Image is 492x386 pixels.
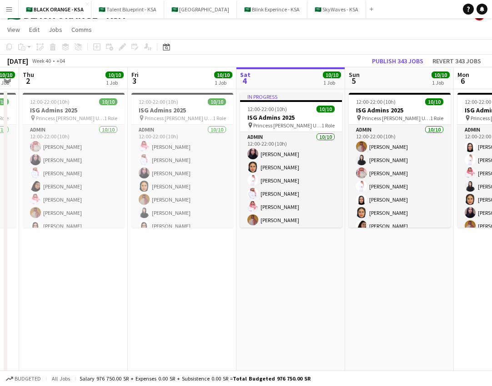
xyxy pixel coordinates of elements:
[30,98,70,105] span: 12:00-22:00 (10h)
[347,76,360,86] span: 5
[45,24,66,36] a: Jobs
[213,115,226,122] span: 1 Role
[233,375,311,382] span: Total Budgeted 976 750.00 SR
[362,115,430,122] span: Princess [PERSON_NAME] University
[321,122,335,129] span: 1 Role
[50,375,72,382] span: All jobs
[139,98,178,105] span: 12:00-22:00 (10h)
[131,106,233,114] h3: ISG Admins 2025
[457,71,469,79] span: Mon
[307,0,366,18] button: 🇸🇦 SkyWaves - KSA
[240,132,342,282] app-card-role: Admin10/1012:00-22:00 (10h)[PERSON_NAME][PERSON_NAME][PERSON_NAME][PERSON_NAME][PERSON_NAME][PERS...
[253,122,321,129] span: Princess [PERSON_NAME] University
[215,79,232,86] div: 1 Job
[15,376,41,382] span: Budgeted
[49,25,62,34] span: Jobs
[432,79,449,86] div: 1 Job
[105,71,124,78] span: 10/10
[71,25,92,34] span: Comms
[239,76,251,86] span: 4
[214,71,232,78] span: 10/10
[7,25,20,34] span: View
[19,0,91,18] button: 🇸🇦 BLACK ORANGE - KSA
[240,93,342,228] app-job-card: In progress12:00-22:00 (10h)10/10ISG Admins 2025 Princess [PERSON_NAME] University1 RoleAdmin10/1...
[29,25,40,34] span: Edit
[23,71,34,79] span: Thu
[323,71,341,78] span: 10/10
[131,93,233,228] app-job-card: 12:00-22:00 (10h)10/10ISG Admins 2025 Princess [PERSON_NAME] University1 RoleAdmin10/1012:00-22:0...
[99,98,117,105] span: 10/10
[21,76,34,86] span: 2
[91,0,164,18] button: 🇸🇦 Talent Blueprint - KSA
[23,106,125,114] h3: ISG Admins 2025
[237,0,307,18] button: 🇸🇦 Blink Experince - KSA
[240,113,342,122] h3: ISG Admins 2025
[240,71,251,79] span: Sat
[23,125,125,274] app-card-role: Admin10/1012:00-22:00 (10h)[PERSON_NAME][PERSON_NAME][PERSON_NAME][PERSON_NAME][PERSON_NAME][PERS...
[23,93,125,228] app-job-card: 12:00-22:00 (10h)10/10ISG Admins 2025 Princess [PERSON_NAME] University1 RoleAdmin10/1012:00-22:0...
[5,374,42,384] button: Budgeted
[349,125,451,274] app-card-role: Admin10/1012:00-22:00 (10h)[PERSON_NAME][PERSON_NAME][PERSON_NAME][PERSON_NAME][PERSON_NAME][PERS...
[25,24,43,36] a: Edit
[208,98,226,105] span: 10/10
[4,24,24,36] a: View
[368,55,427,67] button: Publish 343 jobs
[247,106,287,112] span: 12:00-22:00 (10h)
[349,71,360,79] span: Sun
[130,76,139,86] span: 3
[104,115,117,122] span: 1 Role
[106,79,123,86] div: 1 Job
[349,93,451,228] app-job-card: 12:00-22:00 (10h)10/10ISG Admins 2025 Princess [PERSON_NAME] University1 RoleAdmin10/1012:00-22:0...
[316,106,335,112] span: 10/10
[349,106,451,114] h3: ISG Admins 2025
[240,93,342,100] div: In progress
[429,55,485,67] button: Revert 343 jobs
[356,98,396,105] span: 12:00-22:00 (10h)
[7,56,28,66] div: [DATE]
[131,71,139,79] span: Fri
[430,115,443,122] span: 1 Role
[36,115,104,122] span: Princess [PERSON_NAME] University
[131,125,233,274] app-card-role: Admin10/1012:00-22:00 (10h)[PERSON_NAME][PERSON_NAME][PERSON_NAME][PERSON_NAME][PERSON_NAME][PERS...
[425,98,443,105] span: 10/10
[56,57,65,64] div: +04
[145,115,213,122] span: Princess [PERSON_NAME] University
[456,76,469,86] span: 6
[164,0,237,18] button: 🇸🇦 [GEOGRAPHIC_DATA]
[30,57,53,64] span: Week 40
[68,24,95,36] a: Comms
[432,71,450,78] span: 10/10
[323,79,341,86] div: 1 Job
[80,375,311,382] div: Salary 976 750.00 SR + Expenses 0.00 SR + Subsistence 0.00 SR =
